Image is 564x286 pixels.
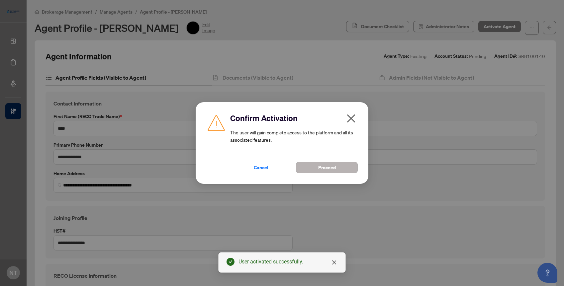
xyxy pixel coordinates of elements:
div: User activated successfully. [238,258,337,266]
button: Proceed [296,162,358,173]
article: The user will gain complete access to the platform and all its associated features. [230,129,358,143]
button: Open asap [537,263,557,283]
a: Close [330,259,338,266]
span: close [346,113,356,124]
h2: Confirm Activation [230,113,358,123]
span: Proceed [318,162,336,173]
span: check-circle [227,258,235,266]
button: Cancel [230,162,292,173]
span: Cancel [254,162,268,173]
img: Caution Icon [206,113,226,133]
span: close [331,260,337,265]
